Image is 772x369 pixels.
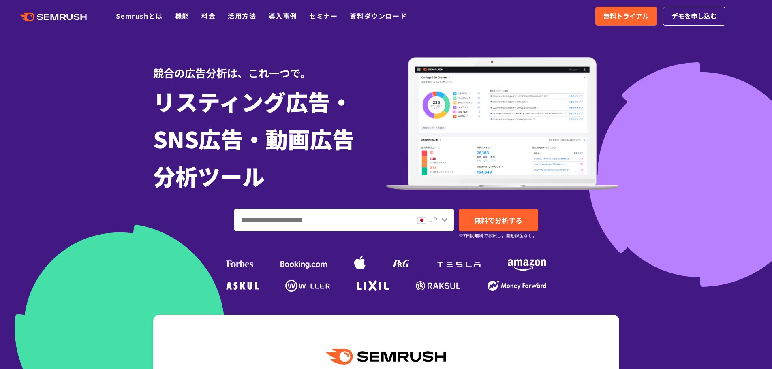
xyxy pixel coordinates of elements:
[326,349,445,365] img: Semrush
[116,11,163,21] a: Semrushとは
[459,209,538,231] a: 無料で分析する
[153,83,386,194] h1: リスティング広告・ SNS広告・動画広告 分析ツール
[663,7,725,26] a: デモを申し込む
[603,11,649,21] span: 無料トライアル
[595,7,657,26] a: 無料トライアル
[235,209,410,231] input: ドメイン、キーワードまたはURLを入力してください
[153,53,386,81] div: 競合の広告分析は、これ一つで。
[350,11,407,21] a: 資料ダウンロード
[459,232,537,239] small: ※7日間無料でお試し。自動課金なし。
[430,214,437,224] span: JP
[269,11,297,21] a: 導入事例
[309,11,338,21] a: セミナー
[228,11,256,21] a: 活用方法
[671,11,717,21] span: デモを申し込む
[474,215,522,225] span: 無料で分析する
[201,11,216,21] a: 料金
[175,11,189,21] a: 機能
